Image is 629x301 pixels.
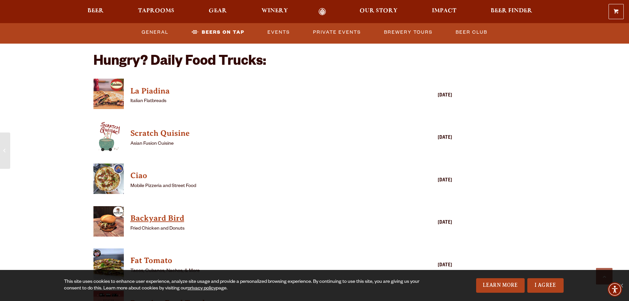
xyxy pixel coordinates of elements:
span: Impact [432,8,456,14]
a: privacy policy [188,286,216,291]
a: View Backyard Bird details (opens in a new window) [130,212,397,225]
a: Brewery Tours [381,25,435,40]
img: thumbnail food truck [93,164,124,194]
a: Scroll to top [596,268,612,284]
span: Taprooms [138,8,174,14]
a: Taprooms [134,8,179,16]
div: [DATE] [400,177,452,185]
h4: Ciao [130,170,397,181]
span: Our Story [360,8,398,14]
a: View Fat Tomato details (opens in a new window) [130,254,397,267]
a: Beer Finder [486,8,537,16]
div: [DATE] [400,262,452,270]
p: Mobile Pizzeria and Street Food [130,182,397,190]
a: Odell Home [310,8,335,16]
div: Accessibility Menu [608,282,622,297]
a: I Agree [527,278,564,293]
a: View Backyard Bird details (opens in a new window) [93,206,124,240]
div: [DATE] [400,219,452,227]
a: View Ciao details (opens in a new window) [93,164,124,198]
a: Beer [83,8,108,16]
a: View Ciao details (opens in a new window) [130,169,397,182]
span: Winery [262,8,288,14]
div: [DATE] [400,92,452,100]
a: View Scratch Quisine details (opens in a new window) [93,121,124,155]
p: Italian Flatbreads [130,97,397,105]
a: View Scratch Quisine details (opens in a new window) [130,127,397,140]
div: This site uses cookies to enhance user experience, analyze site usage and provide a personalized ... [64,279,422,292]
img: thumbnail food truck [93,206,124,237]
a: General [139,25,171,40]
div: [DATE] [400,134,452,142]
p: Fried Chicken and Donuts [130,225,397,233]
h4: Scratch Quisine [130,128,397,139]
span: Beer Finder [491,8,532,14]
a: Events [265,25,293,40]
h4: La Piadina [130,86,397,96]
img: thumbnail food truck [93,121,124,152]
h4: Fat Tomato [130,255,397,266]
h2: Hungry? Daily Food Trucks: [93,55,453,70]
a: Beer Club [453,25,490,40]
h4: Backyard Bird [130,213,397,224]
a: Our Story [355,8,402,16]
a: Impact [428,8,461,16]
a: Private Events [310,25,364,40]
a: Beers on Tap [189,25,247,40]
p: Asian Fusion Cuisine [130,140,397,148]
a: Gear [204,8,231,16]
a: Learn More [476,278,525,293]
img: thumbnail food truck [93,248,124,279]
a: Winery [257,8,292,16]
span: Beer [87,8,104,14]
a: View La Piadina details (opens in a new window) [130,85,397,98]
a: View Fat Tomato details (opens in a new window) [93,248,124,282]
span: Gear [209,8,227,14]
img: thumbnail food truck [93,79,124,109]
a: View La Piadina details (opens in a new window) [93,79,124,113]
p: Tacos, Cubanos, Nachos, & More [130,267,397,275]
